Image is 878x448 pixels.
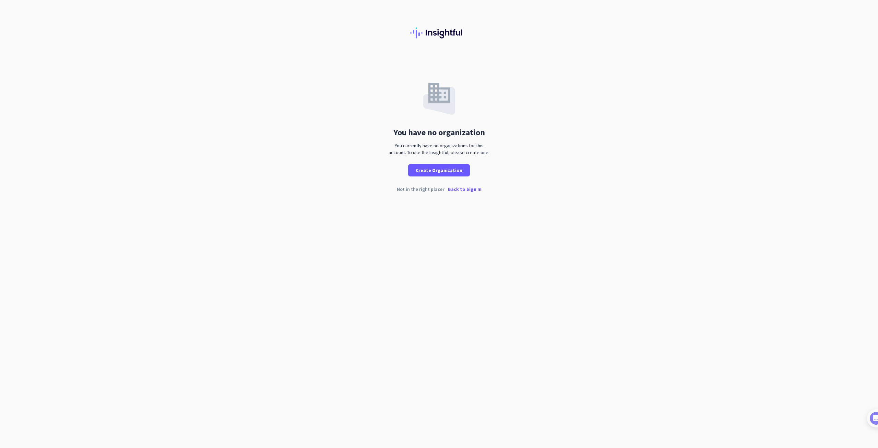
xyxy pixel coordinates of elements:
[386,142,492,156] div: You currently have no organizations for this account. To use the Insightful, please create one.
[448,187,482,192] p: Back to Sign In
[410,27,468,38] img: Insightful
[393,128,485,137] div: You have no organization
[408,164,470,176] button: Create Organization
[416,167,462,174] span: Create Organization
